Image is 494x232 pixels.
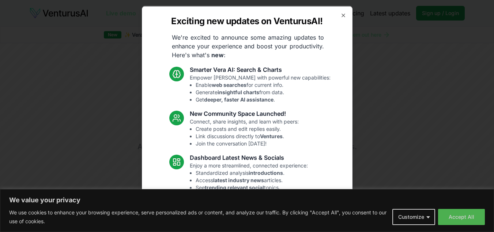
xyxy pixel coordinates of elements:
[260,133,283,139] strong: Ventures
[190,65,331,74] h3: Smarter Vera AI: Search & Charts
[196,176,308,184] li: Access articles.
[205,184,264,190] strong: trending relevant social
[190,197,302,206] h3: Fixes and UI Polish
[196,81,331,88] li: Enable for current info.
[211,51,224,58] strong: new
[190,118,299,147] p: Connect, share insights, and learn with peers:
[171,15,323,27] h2: Exciting new updates on VenturusAI!
[166,33,330,59] p: We're excited to announce some amazing updates to enhance your experience and boost your producti...
[196,88,331,96] li: Generate from data.
[190,109,299,118] h3: New Community Space Launched!
[196,169,308,176] li: Standardized analysis .
[196,96,331,103] li: Get .
[196,132,299,140] li: Link discussions directly to .
[196,220,302,228] li: Fixed mobile chat & sidebar glitches.
[213,177,264,183] strong: latest industry news
[204,96,274,102] strong: deeper, faster AI assistance
[190,162,308,191] p: Enjoy a more streamlined, connected experience:
[196,184,308,191] li: See topics.
[196,213,302,220] li: Resolved Vera chart loading issue.
[249,169,283,176] strong: introductions
[218,89,259,95] strong: insightful charts
[196,125,299,132] li: Create posts and edit replies easily.
[212,81,246,88] strong: web searches
[190,74,331,103] p: Empower [PERSON_NAME] with powerful new capabilities:
[196,140,299,147] li: Join the conversation [DATE]!
[190,153,308,162] h3: Dashboard Latest News & Socials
